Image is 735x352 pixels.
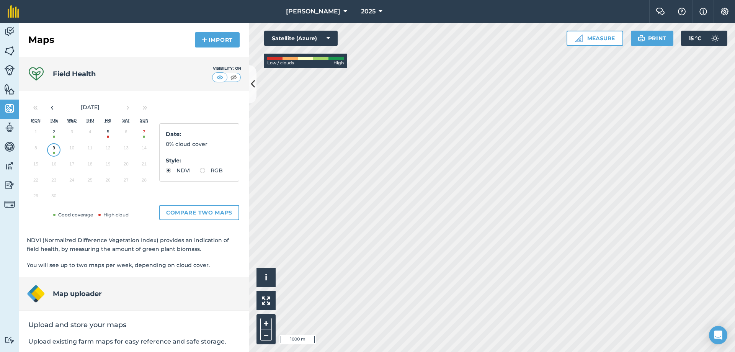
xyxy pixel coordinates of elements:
img: svg+xml;base64,PD94bWwgdmVyc2lvbj0iMS4wIiBlbmNvZGluZz0idXRmLTgiPz4KPCEtLSBHZW5lcmF0b3I6IEFkb2JlIE... [4,122,15,133]
button: September 9, 2025 [45,142,63,158]
label: RGB [200,168,223,173]
button: September 19, 2025 [99,158,117,174]
button: September 4, 2025 [81,126,99,142]
button: September 14, 2025 [135,142,153,158]
button: i [256,268,276,287]
button: September 2, 2025 [45,126,63,142]
span: 15 ° C [689,31,701,46]
button: September 29, 2025 [27,190,45,206]
button: September 24, 2025 [63,174,81,190]
button: September 1, 2025 [27,126,45,142]
button: September 17, 2025 [63,158,81,174]
img: svg+xml;base64,PHN2ZyB4bWxucz0iaHR0cDovL3d3dy53My5vcmcvMjAwMC9zdmciIHdpZHRoPSI1NiIgaGVpZ2h0PSI2MC... [4,103,15,114]
button: September 10, 2025 [63,142,81,158]
img: svg+xml;base64,PHN2ZyB4bWxucz0iaHR0cDovL3d3dy53My5vcmcvMjAwMC9zdmciIHdpZHRoPSIxOSIgaGVpZ2h0PSIyNC... [638,34,645,43]
button: Compare two maps [159,205,239,220]
button: September 23, 2025 [45,174,63,190]
button: September 22, 2025 [27,174,45,190]
img: svg+xml;base64,PD94bWwgdmVyc2lvbj0iMS4wIiBlbmNvZGluZz0idXRmLTgiPz4KPCEtLSBHZW5lcmF0b3I6IEFkb2JlIE... [4,65,15,75]
img: Map uploader logo [27,285,45,303]
img: svg+xml;base64,PHN2ZyB4bWxucz0iaHR0cDovL3d3dy53My5vcmcvMjAwMC9zdmciIHdpZHRoPSI1NiIgaGVpZ2h0PSI2MC... [4,45,15,57]
button: + [260,318,272,329]
p: NDVI (Normalized Difference Vegetation Index) provides an indication of field health, by measurin... [27,236,241,253]
button: September 26, 2025 [99,174,117,190]
button: September 6, 2025 [117,126,135,142]
button: Satellite (Azure) [264,31,338,46]
p: Upload existing farm maps for easy reference and safe storage. [28,337,240,346]
h2: Upload and store your maps [28,320,240,329]
p: 0% cloud cover [166,140,233,148]
button: Import [195,32,240,47]
button: September 25, 2025 [81,174,99,190]
img: svg+xml;base64,PD94bWwgdmVyc2lvbj0iMS4wIiBlbmNvZGluZz0idXRmLTgiPz4KPCEtLSBHZW5lcmF0b3I6IEFkb2JlIE... [4,179,15,191]
img: A cog icon [720,8,729,15]
abbr: Wednesday [67,118,77,123]
button: September 12, 2025 [99,142,117,158]
strong: Date : [166,131,181,138]
img: Two speech bubbles overlapping with the left bubble in the forefront [656,8,665,15]
h4: Map uploader [53,288,102,299]
span: Low / clouds [267,60,294,67]
abbr: Thursday [86,118,94,123]
abbr: Tuesday [50,118,58,123]
button: Print [631,31,674,46]
button: September 3, 2025 [63,126,81,142]
img: fieldmargin Logo [8,5,19,18]
img: Ruler icon [575,34,583,42]
button: September 18, 2025 [81,158,99,174]
button: September 16, 2025 [45,158,63,174]
button: September 21, 2025 [135,158,153,174]
button: Measure [567,31,623,46]
button: « [27,99,44,116]
img: A question mark icon [677,8,686,15]
abbr: Sunday [140,118,148,123]
button: September 8, 2025 [27,142,45,158]
button: September 20, 2025 [117,158,135,174]
button: [DATE] [60,99,119,116]
img: svg+xml;base64,PD94bWwgdmVyc2lvbj0iMS4wIiBlbmNvZGluZz0idXRmLTgiPz4KPCEtLSBHZW5lcmF0b3I6IEFkb2JlIE... [707,31,723,46]
img: svg+xml;base64,PD94bWwgdmVyc2lvbj0iMS4wIiBlbmNvZGluZz0idXRmLTgiPz4KPCEtLSBHZW5lcmF0b3I6IEFkb2JlIE... [4,336,15,344]
img: svg+xml;base64,PD94bWwgdmVyc2lvbj0iMS4wIiBlbmNvZGluZz0idXRmLTgiPz4KPCEtLSBHZW5lcmF0b3I6IEFkb2JlIE... [4,160,15,172]
img: Four arrows, one pointing top left, one top right, one bottom right and the last bottom left [262,296,270,305]
abbr: Friday [105,118,111,123]
button: September 5, 2025 [99,126,117,142]
span: High cloud [97,212,129,218]
button: › [119,99,136,116]
button: September 30, 2025 [45,190,63,206]
img: svg+xml;base64,PHN2ZyB4bWxucz0iaHR0cDovL3d3dy53My5vcmcvMjAwMC9zdmciIHdpZHRoPSIxNyIgaGVpZ2h0PSIxNy... [699,7,707,16]
button: 15 °C [681,31,727,46]
button: ‹ [44,99,60,116]
span: High [333,60,344,67]
button: September 28, 2025 [135,174,153,190]
strong: Style : [166,157,181,164]
abbr: Monday [31,118,41,123]
span: i [265,273,267,282]
span: Good coverage [52,212,93,218]
span: 2025 [361,7,376,16]
button: September 27, 2025 [117,174,135,190]
h4: Field Health [53,69,96,79]
p: You will see up to two maps per week, depending on cloud cover. [27,261,241,269]
button: September 7, 2025 [135,126,153,142]
button: September 11, 2025 [81,142,99,158]
div: Open Intercom Messenger [709,326,727,344]
span: [DATE] [81,104,100,111]
button: – [260,329,272,341]
img: svg+xml;base64,PHN2ZyB4bWxucz0iaHR0cDovL3d3dy53My5vcmcvMjAwMC9zdmciIHdpZHRoPSIxNCIgaGVpZ2h0PSIyNC... [202,35,207,44]
img: svg+xml;base64,PD94bWwgdmVyc2lvbj0iMS4wIiBlbmNvZGluZz0idXRmLTgiPz4KPCEtLSBHZW5lcmF0b3I6IEFkb2JlIE... [4,199,15,210]
img: svg+xml;base64,PD94bWwgdmVyc2lvbj0iMS4wIiBlbmNvZGluZz0idXRmLTgiPz4KPCEtLSBHZW5lcmF0b3I6IEFkb2JlIE... [4,26,15,38]
img: svg+xml;base64,PHN2ZyB4bWxucz0iaHR0cDovL3d3dy53My5vcmcvMjAwMC9zdmciIHdpZHRoPSI1MCIgaGVpZ2h0PSI0MC... [229,74,238,81]
button: September 15, 2025 [27,158,45,174]
label: NDVI [166,168,191,173]
div: Visibility: On [212,65,241,72]
img: svg+xml;base64,PD94bWwgdmVyc2lvbj0iMS4wIiBlbmNvZGluZz0idXRmLTgiPz4KPCEtLSBHZW5lcmF0b3I6IEFkb2JlIE... [4,141,15,152]
button: » [136,99,153,116]
img: svg+xml;base64,PHN2ZyB4bWxucz0iaHR0cDovL3d3dy53My5vcmcvMjAwMC9zdmciIHdpZHRoPSI1MCIgaGVpZ2h0PSI0MC... [215,74,225,81]
img: svg+xml;base64,PHN2ZyB4bWxucz0iaHR0cDovL3d3dy53My5vcmcvMjAwMC9zdmciIHdpZHRoPSI1NiIgaGVpZ2h0PSI2MC... [4,83,15,95]
abbr: Saturday [122,118,130,123]
button: September 13, 2025 [117,142,135,158]
h2: Maps [28,34,54,46]
span: [PERSON_NAME] [286,7,340,16]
